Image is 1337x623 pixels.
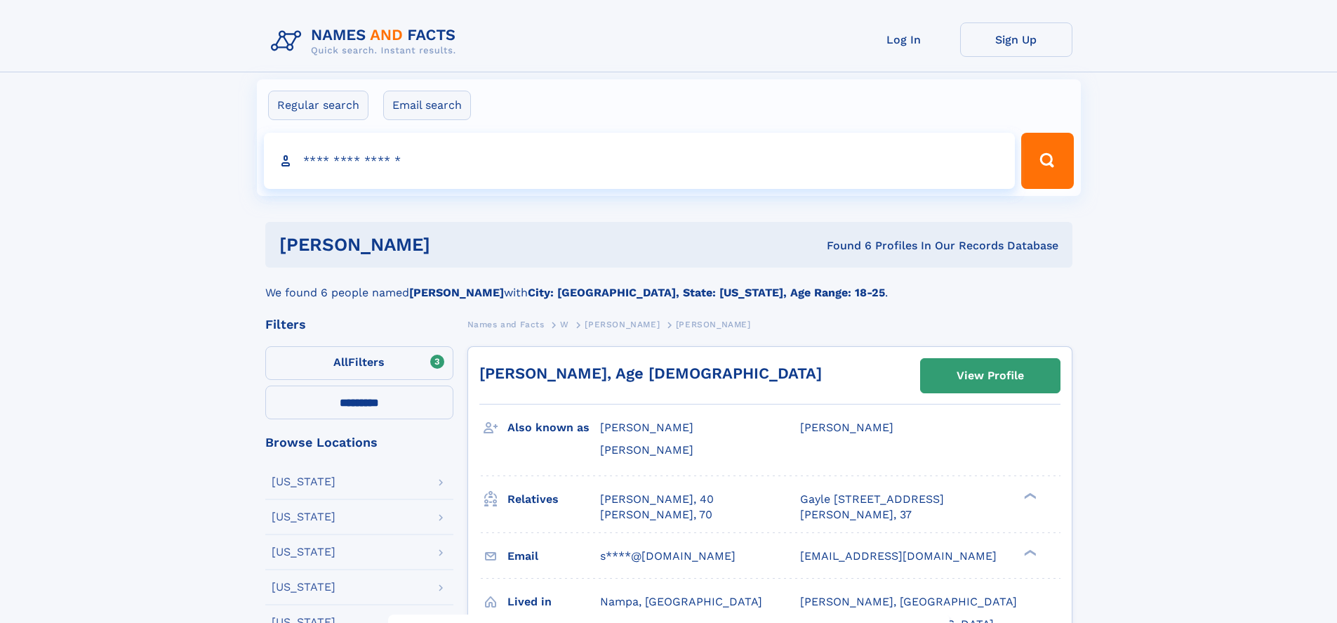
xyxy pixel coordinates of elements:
h3: Relatives [507,487,600,511]
a: Gayle [STREET_ADDRESS] [800,492,944,507]
span: W [560,320,569,329]
button: Search Button [1021,133,1073,189]
span: [PERSON_NAME] [585,320,660,329]
div: ❯ [1020,491,1037,500]
b: City: [GEOGRAPHIC_DATA], State: [US_STATE], Age Range: 18-25 [528,286,885,299]
img: Logo Names and Facts [265,22,467,60]
div: Found 6 Profiles In Our Records Database [628,238,1058,254]
h3: Lived in [507,590,600,614]
div: Filters [265,318,453,331]
a: [PERSON_NAME], 37 [800,507,912,523]
a: Names and Facts [467,315,545,333]
a: [PERSON_NAME], Age [DEMOGRAPHIC_DATA] [479,365,822,382]
div: ❯ [1020,548,1037,557]
span: [PERSON_NAME] [600,443,693,457]
a: View Profile [921,359,1060,393]
input: search input [264,133,1016,189]
div: [US_STATE] [272,546,335,558]
a: [PERSON_NAME] [585,315,660,333]
a: W [560,315,569,333]
div: We found 6 people named with . [265,268,1072,301]
h3: Also known as [507,416,600,440]
a: [PERSON_NAME], 40 [600,492,714,507]
span: All [333,355,348,369]
label: Regular search [268,91,368,120]
a: [PERSON_NAME], 70 [600,507,712,523]
label: Filters [265,346,453,380]
span: [EMAIL_ADDRESS][DOMAIN_NAME] [800,549,997,563]
a: Log In [848,22,960,57]
div: View Profile [957,360,1024,392]
h3: Email [507,544,600,568]
h1: [PERSON_NAME] [279,236,629,254]
a: Sign Up [960,22,1072,57]
label: Email search [383,91,471,120]
span: [PERSON_NAME] [800,421,893,434]
div: [US_STATE] [272,582,335,593]
div: Browse Locations [265,436,453,449]
div: [US_STATE] [272,476,335,487]
span: [PERSON_NAME] [600,421,693,434]
div: [US_STATE] [272,511,335,523]
span: [PERSON_NAME] [676,320,751,329]
span: [PERSON_NAME], [GEOGRAPHIC_DATA] [800,595,1017,608]
span: Nampa, [GEOGRAPHIC_DATA] [600,595,762,608]
b: [PERSON_NAME] [409,286,504,299]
